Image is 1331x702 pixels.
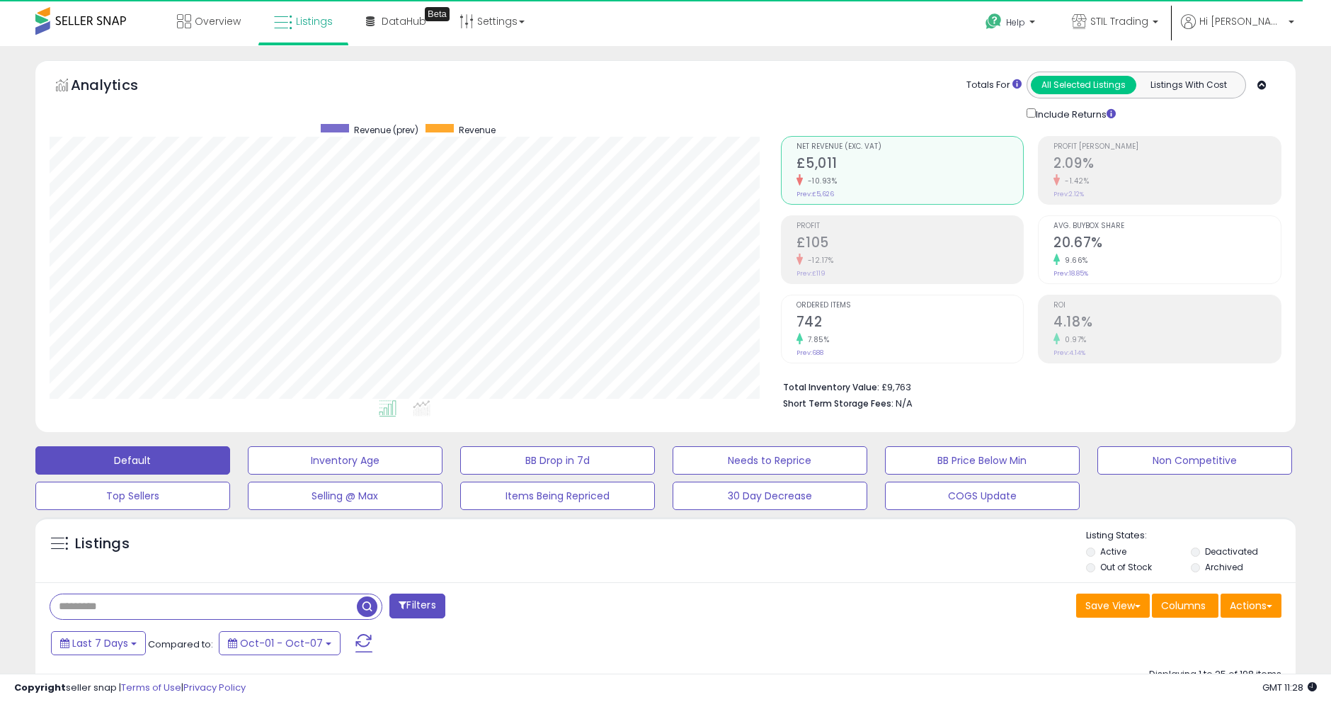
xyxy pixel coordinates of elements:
span: STIL Trading [1090,14,1148,28]
button: Actions [1221,594,1281,618]
small: 7.85% [803,334,830,345]
label: Deactivated [1205,545,1258,557]
strong: Copyright [14,681,66,694]
button: Save View [1076,594,1150,618]
span: Overview [195,14,241,28]
small: Prev: 2.12% [1053,190,1084,198]
button: Selling @ Max [248,482,442,510]
span: Oct-01 - Oct-07 [240,636,323,650]
small: -1.42% [1060,176,1089,186]
h2: £5,011 [796,155,1024,174]
label: Out of Stock [1100,561,1152,573]
button: Items Being Repriced [460,482,655,510]
small: Prev: 688 [796,349,823,357]
span: Avg. Buybox Share [1053,222,1281,230]
li: £9,763 [783,378,1272,395]
button: Needs to Reprice [673,446,867,475]
small: -12.17% [803,255,834,266]
button: Default [35,446,230,475]
span: DataHub [382,14,426,28]
a: Privacy Policy [183,681,246,694]
span: Last 7 Days [72,636,128,650]
a: Help [974,2,1049,46]
span: N/A [896,397,913,410]
h2: 742 [796,314,1024,333]
small: 9.66% [1060,255,1088,266]
span: Compared to: [148,638,213,651]
small: Prev: £119 [796,269,826,278]
span: Columns [1161,599,1206,613]
button: Top Sellers [35,482,230,510]
h2: 4.18% [1053,314,1281,333]
label: Active [1100,545,1126,557]
div: Totals For [966,79,1022,92]
button: 30 Day Decrease [673,482,867,510]
button: Last 7 Days [51,631,146,655]
button: COGS Update [885,482,1080,510]
h2: 20.67% [1053,234,1281,254]
button: Filters [389,594,445,618]
span: Hi [PERSON_NAME] [1199,14,1284,28]
button: Oct-01 - Oct-07 [219,631,341,655]
button: Listings With Cost [1136,76,1241,94]
a: Terms of Use [121,681,181,694]
h2: £105 [796,234,1024,254]
div: Tooltip anchor [425,7,450,21]
h5: Listings [75,534,130,554]
button: BB Drop in 7d [460,446,655,475]
div: seller snap | | [14,681,246,695]
button: Non Competitive [1097,446,1292,475]
button: Inventory Age [248,446,442,475]
label: Archived [1205,561,1243,573]
p: Listing States: [1086,529,1296,543]
small: Prev: 4.14% [1053,349,1085,357]
small: Prev: 18.85% [1053,269,1088,278]
a: Hi [PERSON_NAME] [1181,14,1294,46]
b: Short Term Storage Fees: [783,397,893,409]
span: Profit [796,222,1024,230]
div: Include Returns [1016,106,1133,122]
h2: 2.09% [1053,155,1281,174]
span: Listings [296,14,333,28]
span: 2025-10-15 11:28 GMT [1262,681,1317,694]
i: Get Help [985,13,1002,30]
small: 0.97% [1060,334,1087,345]
span: Profit [PERSON_NAME] [1053,143,1281,151]
small: -10.93% [803,176,838,186]
button: All Selected Listings [1031,76,1136,94]
span: Ordered Items [796,302,1024,310]
div: Displaying 1 to 25 of 198 items [1149,668,1281,681]
span: Revenue (prev) [354,124,418,136]
span: Net Revenue (Exc. VAT) [796,143,1024,151]
span: ROI [1053,302,1281,310]
button: BB Price Below Min [885,446,1080,475]
span: Revenue [459,124,496,136]
span: Help [1006,16,1025,28]
h5: Analytics [71,75,166,98]
button: Columns [1152,594,1218,618]
b: Total Inventory Value: [783,381,879,393]
small: Prev: £5,626 [796,190,834,198]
